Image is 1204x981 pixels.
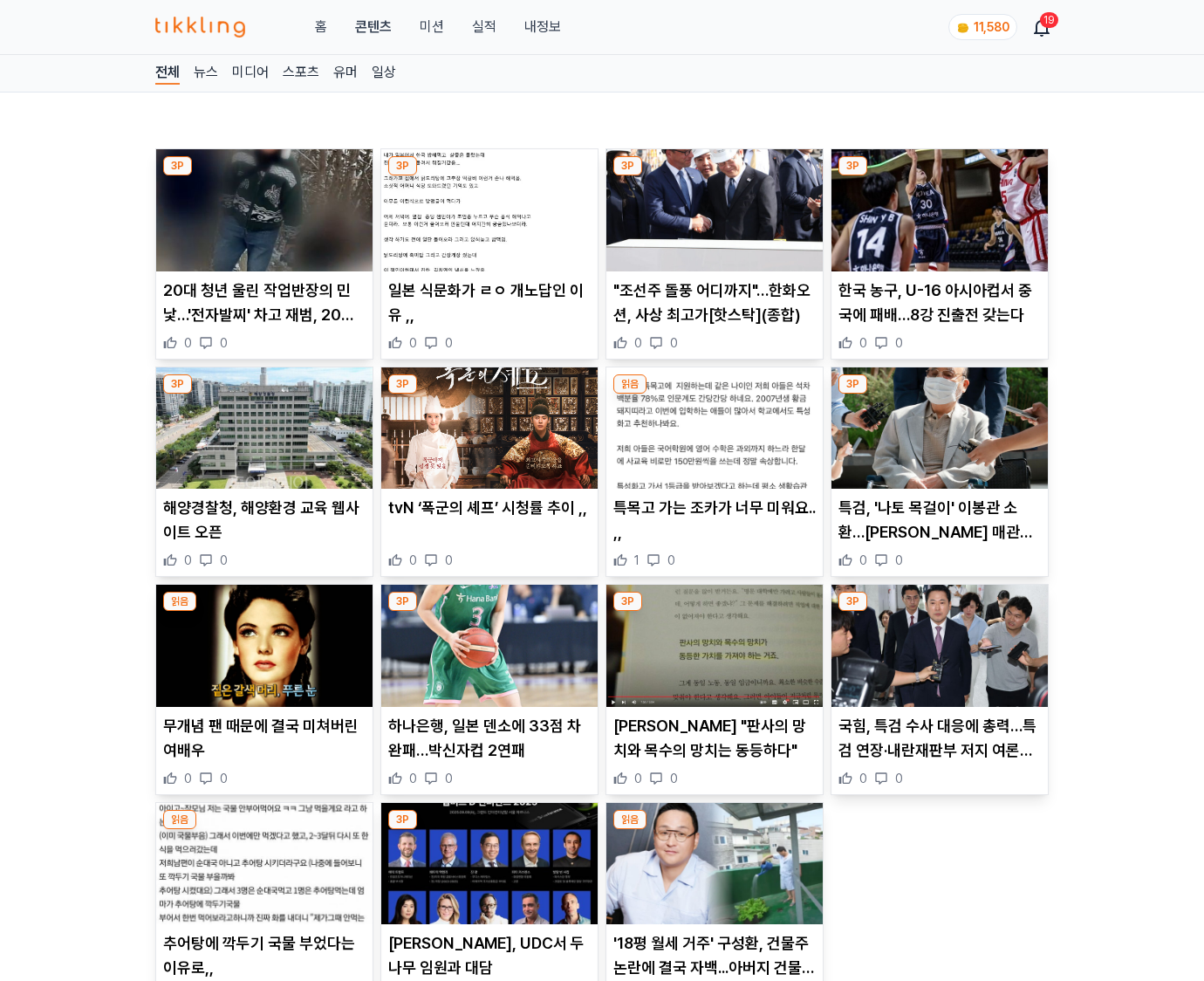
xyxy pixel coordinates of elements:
span: 0 [895,334,903,352]
p: 특검, '나토 목걸이' 이봉관 소환…[PERSON_NAME] 매관매직 의혹 조사 [838,496,1041,545]
span: 0 [895,770,903,787]
span: 0 [445,334,453,352]
div: 3P tvN ‘폭군의 셰프’ 시청률 추이 ,, tvN ‘폭군의 셰프’ 시청률 추이 ,, 0 0 [380,367,599,578]
span: 0 [409,770,417,787]
a: 콘텐츠 [355,17,392,38]
span: 0 [670,770,678,787]
img: 국힘, 특검 수사 대응에 총력…특검 연장·내란재판부 저지 여론전도 [831,585,1048,707]
div: 3P 20대 청년 울린 작업반장의 민낯…'전자발찌' 차고 재범, 20년 전엔 아동 살해까지 20대 청년 울린 작업반장의 민낯…'전자발찌' 차고 재범, 20년 전엔 아동 살해까... [155,148,373,360]
span: 0 [859,552,867,569]
div: 읽음 무개념 팬 때문에 결국 미쳐버린 여배우 무개념 팬 때문에 결국 미쳐버린 여배우 0 0 [155,584,373,795]
span: 0 [634,770,642,787]
img: 트럼프 차남, UDC서 두나무 임원과 대담 [381,803,598,925]
span: 0 [184,770,192,787]
img: 해양경찰청, 해양환경 교육 웹사이트 오픈 [156,367,373,490]
img: 김제동 "판사의 망치와 목수의 망치는 동등하다" [606,585,823,707]
p: [PERSON_NAME] "판사의 망치와 목수의 망치는 동등하다" [613,714,816,763]
div: 3P [838,374,867,394]
img: 특검, '나토 목걸이' 이봉관 소환…김건희 매관매직 의혹 조사 [831,367,1048,490]
a: 전체 [155,62,180,85]
div: 19 [1040,12,1058,28]
div: 읽음 [613,374,646,394]
span: 11,580 [974,20,1009,34]
span: 0 [634,334,642,352]
a: 실적 [472,17,496,38]
img: '18평 월세 거주' 구성환, 건물주 논란에 결국 자백...아버지 건물 증여받아(+나혼산,유퀴즈,꽃분이) [606,803,823,925]
div: 읽음 [163,592,196,611]
span: 1 [634,552,640,569]
div: 3P "조선주 돌풍 어디까지"…한화오션, 사상 최고가[핫스탁](종합) "조선주 돌풍 어디까지"…한화오션, 사상 최고가[핫스탁](종합) 0 0 [605,148,824,360]
p: 무개념 팬 때문에 결국 미쳐버린 여배우 [163,714,366,763]
img: coin [956,21,970,35]
p: 추어탕에 깍두기 국물 부었다는 이유로,, [163,931,366,980]
div: 3P [613,156,642,175]
div: 3P [388,592,417,611]
a: 19 [1035,17,1049,38]
img: 특목고 가는 조카가 너무 미워요.. ,, [606,367,823,490]
div: 3P 한국 농구, U-16 아시아컵서 중국에 패배…8강 진출전 갖는다 한국 농구, U-16 아시아컵서 중국에 패배…8강 진출전 갖는다 0 0 [831,148,1049,360]
div: 읽음 특목고 가는 조카가 너무 미워요.. ,, 특목고 가는 조카가 너무 미워요.. ,, 1 0 [605,367,824,578]
div: 3P [163,374,192,394]
div: 읽음 [163,810,196,829]
div: 3P 하나은행, 일본 덴소에 33점 차 완패…박신자컵 2연패 하나은행, 일본 덴소에 33점 차 완패…박신자컵 2연패 0 0 [380,584,599,795]
div: 3P 해양경찰청, 해양환경 교육 웹사이트 오픈 해양경찰청, 해양환경 교육 웹사이트 오픈 0 0 [155,367,373,578]
span: 0 [220,552,228,569]
div: 3P [163,156,192,175]
img: 티끌링 [155,17,245,38]
div: 읽음 [613,810,646,829]
p: 해양경찰청, 해양환경 교육 웹사이트 오픈 [163,496,366,545]
img: 20대 청년 울린 작업반장의 민낯…'전자발찌' 차고 재범, 20년 전엔 아동 살해까지 [156,149,373,271]
span: 0 [859,770,867,787]
span: 0 [184,334,192,352]
span: 0 [409,334,417,352]
span: 0 [445,770,453,787]
a: coin 11,580 [948,14,1014,40]
p: 하나은행, 일본 덴소에 33점 차 완패…박신자컵 2연패 [388,714,591,763]
span: 0 [409,552,417,569]
p: 국힘, 특검 수사 대응에 총력…특검 연장·내란재판부 저지 여론전도 [838,714,1041,763]
span: 0 [445,552,453,569]
img: 일본 식문화가 ㄹㅇ 개노답인 이유 ,, [381,149,598,271]
div: 3P [838,156,867,175]
div: 3P [388,810,417,829]
div: 3P 일본 식문화가 ㄹㅇ 개노답인 이유 ,, 일본 식문화가 ㄹㅇ 개노답인 이유 ,, 0 0 [380,148,599,360]
a: 유머 [333,62,358,85]
p: 한국 농구, U-16 아시아컵서 중국에 패배…8강 진출전 갖는다 [838,278,1041,327]
span: 0 [667,552,675,569]
p: [PERSON_NAME], UDC서 두나무 임원과 대담 [388,931,591,980]
div: 3P [613,592,642,611]
p: tvN ‘폭군의 셰프’ 시청률 추이 ,, [388,496,591,520]
span: 0 [670,334,678,352]
p: 20대 청년 울린 작업반장의 민낯…'전자발찌' 차고 재범, 20년 전엔 아동 살해까지 [163,278,366,327]
a: 일상 [372,62,396,85]
p: '18평 월세 거주' 구성환, 건물주 논란에 결국 자백...아버지 건물 증여받아(+[PERSON_NAME],[PERSON_NAME],[PERSON_NAME]) [613,931,816,980]
a: 스포츠 [283,62,319,85]
img: 하나은행, 일본 덴소에 33점 차 완패…박신자컵 2연패 [381,585,598,707]
span: 0 [859,334,867,352]
a: 미디어 [232,62,269,85]
span: 0 [895,552,903,569]
a: 뉴스 [194,62,218,85]
img: "조선주 돌풍 어디까지"…한화오션, 사상 최고가[핫스탁](종합) [606,149,823,271]
img: tvN ‘폭군의 셰프’ 시청률 추이 ,, [381,367,598,490]
a: 내정보 [524,17,561,38]
button: 미션 [420,17,444,38]
div: 3P 김제동 "판사의 망치와 목수의 망치는 동등하다" [PERSON_NAME] "판사의 망치와 목수의 망치는 동등하다" 0 0 [605,584,824,795]
img: 추어탕에 깍두기 국물 부었다는 이유로,, [156,803,373,925]
span: 0 [220,334,228,352]
span: 0 [184,552,192,569]
img: 한국 농구, U-16 아시아컵서 중국에 패배…8강 진출전 갖는다 [831,149,1048,271]
div: 3P [838,592,867,611]
img: 무개념 팬 때문에 결국 미쳐버린 여배우 [156,585,373,707]
p: 특목고 가는 조카가 너무 미워요.. ,, [613,496,816,545]
div: 3P [388,156,417,175]
div: 3P [388,374,417,394]
p: 일본 식문화가 ㄹㅇ 개노답인 이유 ,, [388,278,591,327]
div: 3P 국힘, 특검 수사 대응에 총력…특검 연장·내란재판부 저지 여론전도 국힘, 특검 수사 대응에 총력…특검 연장·내란재판부 저지 여론전도 0 0 [831,584,1049,795]
span: 0 [220,770,228,787]
a: 홈 [315,17,327,38]
p: "조선주 돌풍 어디까지"…한화오션, 사상 최고가[핫스탁](종합) [613,278,816,327]
div: 3P 특검, '나토 목걸이' 이봉관 소환…김건희 매관매직 의혹 조사 특검, '나토 목걸이' 이봉관 소환…[PERSON_NAME] 매관매직 의혹 조사 0 0 [831,367,1049,578]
